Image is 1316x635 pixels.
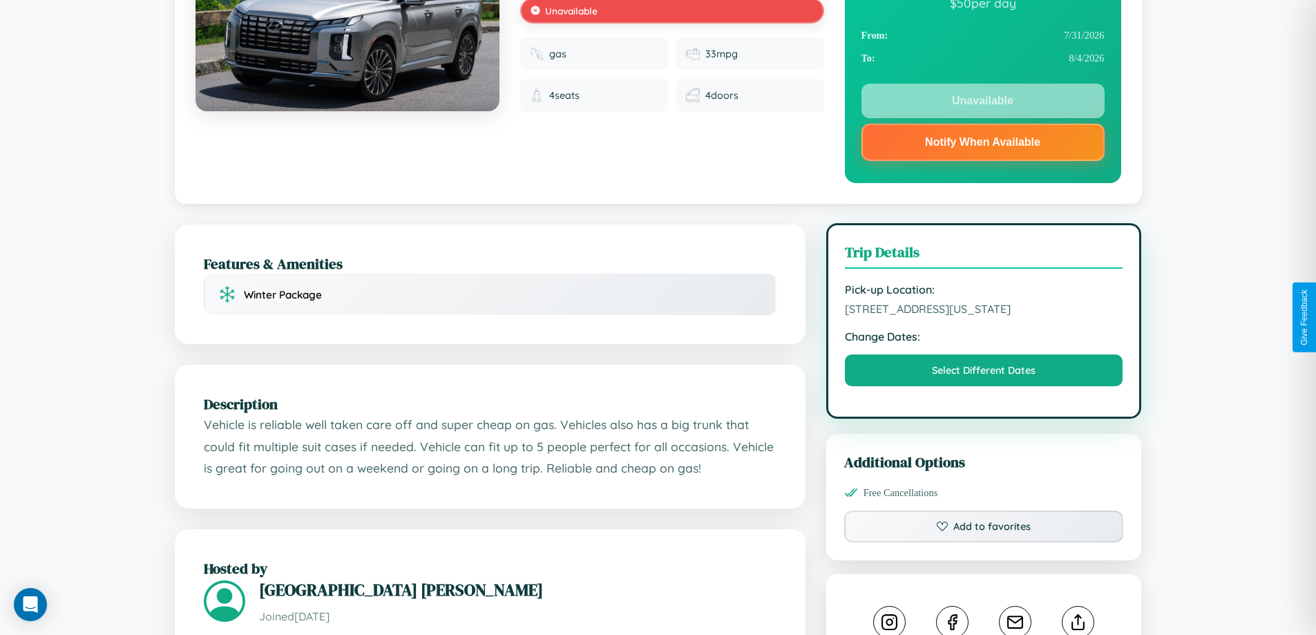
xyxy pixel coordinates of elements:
img: Fuel type [530,47,544,61]
div: 8 / 4 / 2026 [861,47,1105,70]
div: Give Feedback [1299,290,1309,345]
span: gas [549,48,566,60]
h3: Trip Details [845,242,1123,269]
h2: Hosted by [204,558,776,578]
p: Joined [DATE] [259,607,776,627]
span: [STREET_ADDRESS][US_STATE] [845,302,1123,316]
h3: Additional Options [844,452,1124,472]
h2: Features & Amenities [204,254,776,274]
button: Notify When Available [861,124,1105,161]
div: 7 / 31 / 2026 [861,24,1105,47]
span: Winter Package [244,288,322,301]
img: Seats [530,88,544,102]
strong: Pick-up Location: [845,283,1123,296]
span: Unavailable [545,5,598,17]
strong: From: [861,30,888,41]
h2: Description [204,394,776,414]
img: Doors [686,88,700,102]
span: Free Cancellations [864,487,938,499]
button: Select Different Dates [845,354,1123,386]
img: Fuel efficiency [686,47,700,61]
h3: [GEOGRAPHIC_DATA] [PERSON_NAME] [259,578,776,601]
strong: To: [861,53,875,64]
div: Open Intercom Messenger [14,588,47,621]
span: 33 mpg [705,48,738,60]
span: 4 doors [705,89,738,102]
button: Unavailable [861,84,1105,118]
p: Vehicle is reliable well taken care off and super cheap on gas. Vehicles also has a big trunk tha... [204,414,776,480]
button: Add to favorites [844,511,1124,542]
strong: Change Dates: [845,330,1123,343]
span: 4 seats [549,89,580,102]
